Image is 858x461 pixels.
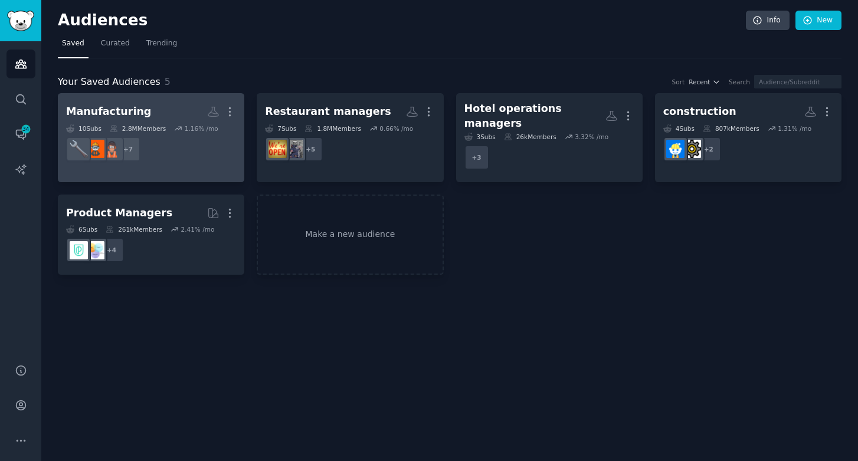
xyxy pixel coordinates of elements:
[504,133,556,141] div: 26k Members
[58,195,244,275] a: Product Managers6Subs261kMembers2.41% /mo+4ProductManagementProductMgmt
[379,124,413,133] div: 0.66 % /mo
[6,120,35,149] a: 34
[689,78,710,86] span: Recent
[456,93,643,182] a: Hotel operations managers3Subs26kMembers3.32% /mo+3
[666,140,685,158] img: Construction
[464,145,489,170] div: + 3
[778,124,811,133] div: 1.31 % /mo
[689,78,721,86] button: Recent
[103,140,121,158] img: ManufacturingPorn
[116,137,140,162] div: + 7
[58,11,746,30] h2: Audiences
[58,93,244,182] a: Manufacturing10Subs2.8MMembers1.16% /mo+7ManufacturingPornSafetyProfessionalsMechanicalEngineering
[298,137,323,162] div: + 5
[99,238,124,262] div: + 4
[62,38,84,49] span: Saved
[58,34,89,58] a: Saved
[185,124,218,133] div: 1.16 % /mo
[655,93,841,182] a: construction4Subs807kMembers1.31% /mo+2ConstructionTechConstruction
[70,140,88,158] img: MechanicalEngineering
[575,133,608,141] div: 3.32 % /mo
[663,124,695,133] div: 4 Sub s
[754,75,841,88] input: Audience/Subreddit
[795,11,841,31] a: New
[7,11,34,31] img: GummySearch logo
[66,225,97,233] div: 6 Sub s
[66,124,101,133] div: 10 Sub s
[66,206,172,220] div: Product Managers
[21,125,31,133] span: 34
[663,104,736,119] div: construction
[265,124,296,133] div: 7 Sub s
[703,124,759,133] div: 807k Members
[110,124,166,133] div: 2.8M Members
[86,241,104,259] img: ProductManagement
[58,75,161,90] span: Your Saved Audiences
[66,104,151,119] div: Manufacturing
[265,104,391,119] div: Restaurant managers
[181,225,214,233] div: 2.41 % /mo
[142,34,181,58] a: Trending
[257,195,443,275] a: Make a new audience
[97,34,134,58] a: Curated
[285,140,303,158] img: KitchenConfidential
[70,241,88,259] img: ProductMgmt
[106,225,162,233] div: 261k Members
[696,137,721,162] div: + 2
[729,78,750,86] div: Search
[464,101,605,130] div: Hotel operations managers
[683,140,701,158] img: ConstructionTech
[257,93,443,182] a: Restaurant managers7Subs1.8MMembers0.66% /mo+5KitchenConfidentialRestaurant_Managers
[268,140,287,158] img: Restaurant_Managers
[672,78,685,86] div: Sort
[746,11,790,31] a: Info
[86,140,104,158] img: SafetyProfessionals
[101,38,130,49] span: Curated
[146,38,177,49] span: Trending
[464,133,496,141] div: 3 Sub s
[165,76,171,87] span: 5
[304,124,361,133] div: 1.8M Members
